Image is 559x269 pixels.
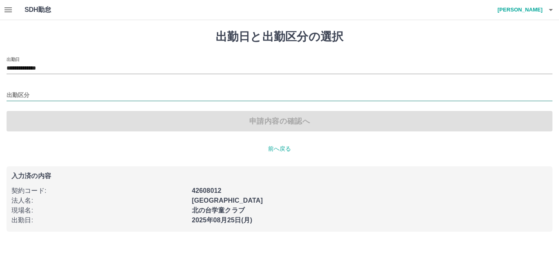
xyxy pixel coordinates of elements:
b: 北の台学童クラブ [192,207,245,214]
p: 前へ戻る [7,145,552,153]
p: 出勤日 : [11,215,187,225]
p: 現場名 : [11,206,187,215]
b: 42608012 [192,187,221,194]
label: 出勤日 [7,56,20,62]
b: [GEOGRAPHIC_DATA] [192,197,263,204]
p: 契約コード : [11,186,187,196]
p: 法人名 : [11,196,187,206]
h1: 出勤日と出勤区分の選択 [7,30,552,44]
b: 2025年08月25日(月) [192,217,252,224]
p: 入力済の内容 [11,173,548,179]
